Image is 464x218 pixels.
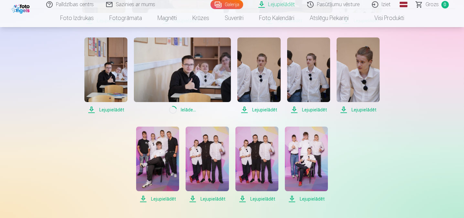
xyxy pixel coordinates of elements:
span: Lejupielādēt [136,195,179,203]
span: Ielāde ... [134,106,231,114]
span: Grozs [426,1,439,8]
a: Atslēgu piekariņi [302,9,356,27]
span: Lejupielādēt [285,195,328,203]
a: Lejupielādēt [84,37,127,114]
a: Lejupielādēt [136,127,179,203]
a: Magnēti [150,9,185,27]
img: /fa1 [12,3,31,14]
a: Lejupielādēt [237,37,280,114]
a: Lejupielādēt [337,37,380,114]
span: Lejupielādēt [337,106,380,114]
a: Lejupielādēt [285,127,328,203]
span: 0 [441,1,449,8]
a: Visi produkti [356,9,412,27]
a: Foto izdrukas [52,9,102,27]
a: Lejupielādēt [186,127,229,203]
span: Lejupielādēt [287,106,330,114]
a: Suvenīri [217,9,251,27]
a: Foto kalendāri [251,9,302,27]
a: Krūzes [185,9,217,27]
span: Lejupielādēt [237,106,280,114]
a: Lejupielādēt [235,127,278,203]
span: Lejupielādēt [84,106,127,114]
span: Lejupielādēt [235,195,278,203]
a: Fotogrāmata [102,9,150,27]
span: Lejupielādēt [186,195,229,203]
a: Ielāde... [134,37,231,114]
a: Lejupielādēt [287,37,330,114]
